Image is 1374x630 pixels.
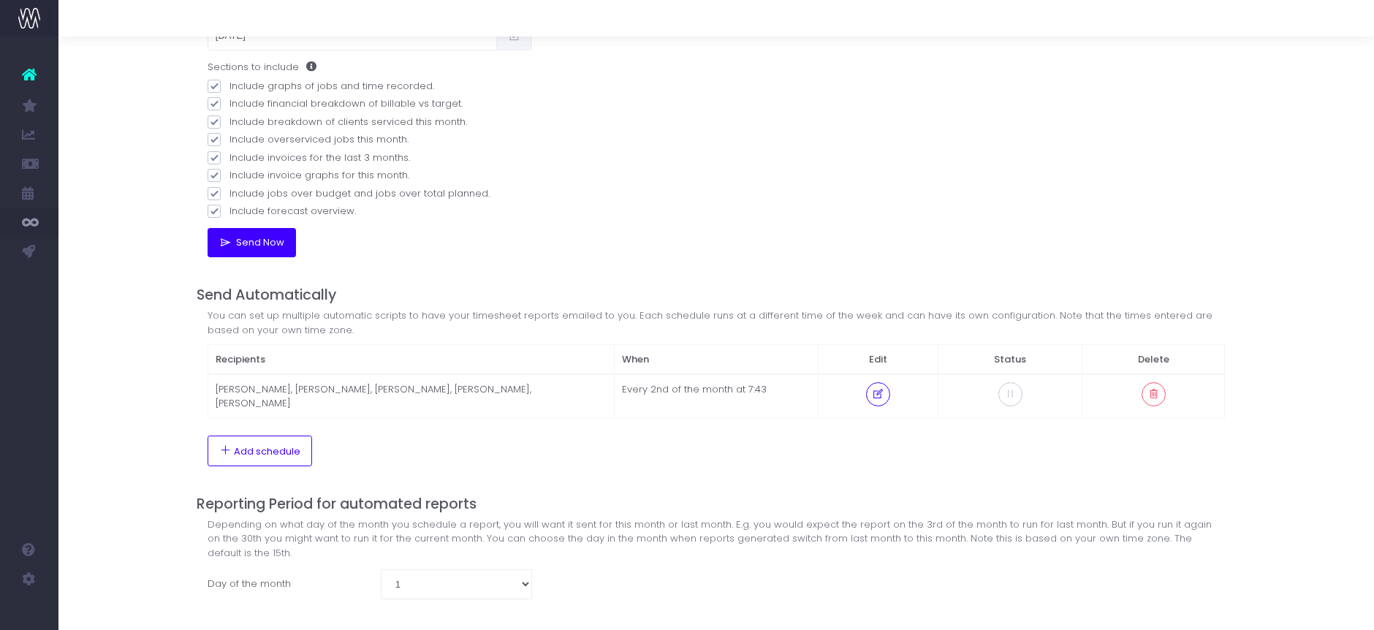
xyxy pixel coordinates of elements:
[208,204,532,219] label: Include forecast overview.
[615,345,818,375] th: When
[208,308,1225,337] div: You can set up multiple automatic scripts to have your timesheet reports emailed to you. Each sch...
[18,601,40,623] img: images/default_profile_image.png
[1082,345,1225,375] th: Delete
[208,436,312,466] button: Add schedule
[208,517,1225,561] div: Depending on what day of the month you schedule a report, you will want it sent for this month or...
[208,228,296,257] button: Send Now
[208,132,532,147] label: Include overserviced jobs this month.
[197,286,1236,303] h4: Send Automatically
[197,569,370,599] label: Day of the month
[208,96,532,111] label: Include financial breakdown of billable vs target.
[615,374,818,418] td: Every 2nd of the month at 7:43
[208,115,532,129] label: Include breakdown of clients serviced this month.
[208,374,615,418] td: [PERSON_NAME], [PERSON_NAME], [PERSON_NAME], [PERSON_NAME], [PERSON_NAME]
[234,446,300,458] span: Add schedule
[208,151,532,165] label: Include invoices for the last 3 months.
[208,60,316,75] label: Sections to include
[208,186,532,201] label: Include jobs over budget and jobs over total planned.
[938,345,1082,375] th: Status
[232,237,285,248] span: Send Now
[208,345,615,375] th: Recipients
[818,345,938,375] th: Edit
[208,79,532,94] label: Include graphs of jobs and time recorded.
[197,496,1236,512] h4: Reporting Period for automated reports
[208,168,532,183] label: Include invoice graphs for this month.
